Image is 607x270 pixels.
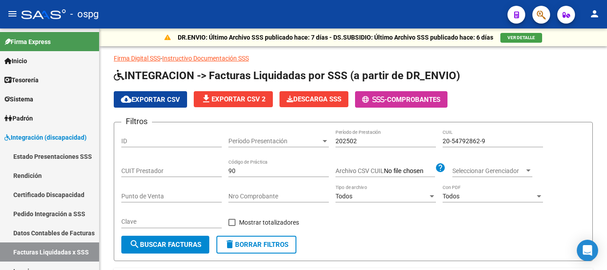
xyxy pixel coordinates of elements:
[239,217,299,228] span: Mostrar totalizadores
[335,167,384,174] span: Archivo CSV CUIL
[216,236,296,254] button: Borrar Filtros
[577,240,598,261] div: Open Intercom Messenger
[4,113,33,123] span: Padrón
[224,239,235,250] mat-icon: delete
[452,167,524,175] span: Seleccionar Gerenciador
[114,69,460,82] span: INTEGRACION -> Facturas Liquidadas por SSS (a partir de DR_ENVIO)
[70,4,99,24] span: - ospg
[443,193,459,200] span: Todos
[335,193,352,200] span: Todos
[228,137,321,145] span: Período Presentación
[355,91,447,108] button: -Comprobantes
[224,241,288,249] span: Borrar Filtros
[201,93,212,104] mat-icon: file_download
[121,96,180,104] span: Exportar CSV
[121,94,132,105] mat-icon: cloud_download
[384,167,435,175] input: Archivo CSV CUIL
[507,35,535,40] span: VER DETALLE
[589,8,600,19] mat-icon: person
[280,91,348,108] app-download-masive: Descarga masiva de comprobantes (adjuntos)
[435,162,446,173] mat-icon: help
[178,32,493,42] p: DR.ENVIO: Último Archivo SSS publicado hace: 7 días - DS.SUBSIDIO: Último Archivo SSS publicado h...
[4,94,33,104] span: Sistema
[129,241,201,249] span: Buscar Facturas
[280,91,348,107] button: Descarga SSS
[4,133,87,142] span: Integración (discapacidad)
[387,96,440,104] span: Comprobantes
[7,8,18,19] mat-icon: menu
[114,91,187,108] button: Exportar CSV
[129,239,140,250] mat-icon: search
[201,95,266,103] span: Exportar CSV 2
[194,91,273,107] button: Exportar CSV 2
[121,115,152,128] h3: Filtros
[362,96,387,104] span: -
[500,33,542,43] button: VER DETALLE
[114,53,593,63] p: -
[4,37,51,47] span: Firma Express
[287,95,341,103] span: Descarga SSS
[4,56,27,66] span: Inicio
[114,55,160,62] a: Firma Digital SSS
[121,236,209,254] button: Buscar Facturas
[162,55,249,62] a: Instructivo Documentación SSS
[4,75,39,85] span: Tesorería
